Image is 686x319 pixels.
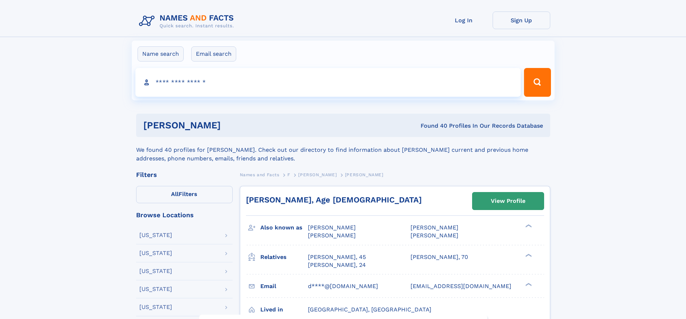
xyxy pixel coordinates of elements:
[139,232,172,238] div: [US_STATE]
[287,170,290,179] a: F
[135,68,521,97] input: search input
[524,282,532,287] div: ❯
[411,232,458,239] span: [PERSON_NAME]
[411,224,458,231] span: [PERSON_NAME]
[143,121,321,130] h1: [PERSON_NAME]
[524,253,532,258] div: ❯
[138,46,184,61] label: Name search
[308,253,366,261] a: [PERSON_NAME], 45
[491,193,525,209] div: View Profile
[191,46,236,61] label: Email search
[139,286,172,292] div: [US_STATE]
[136,212,233,218] div: Browse Locations
[240,170,279,179] a: Names and Facts
[493,12,550,29] a: Sign Up
[345,172,384,177] span: [PERSON_NAME]
[524,224,532,228] div: ❯
[524,68,551,97] button: Search Button
[411,253,468,261] a: [PERSON_NAME], 70
[260,222,308,234] h3: Also known as
[139,250,172,256] div: [US_STATE]
[136,12,240,31] img: Logo Names and Facts
[298,172,337,177] span: [PERSON_NAME]
[287,172,290,177] span: F
[320,122,543,130] div: Found 40 Profiles In Our Records Database
[260,280,308,292] h3: Email
[308,224,356,231] span: [PERSON_NAME]
[308,306,431,313] span: [GEOGRAPHIC_DATA], [GEOGRAPHIC_DATA]
[308,232,356,239] span: [PERSON_NAME]
[246,195,422,204] a: [PERSON_NAME], Age [DEMOGRAPHIC_DATA]
[139,268,172,274] div: [US_STATE]
[435,12,493,29] a: Log In
[139,304,172,310] div: [US_STATE]
[260,304,308,316] h3: Lived in
[171,191,179,197] span: All
[308,261,366,269] a: [PERSON_NAME], 24
[298,170,337,179] a: [PERSON_NAME]
[411,283,511,290] span: [EMAIL_ADDRESS][DOMAIN_NAME]
[136,137,550,163] div: We found 40 profiles for [PERSON_NAME]. Check out our directory to find information about [PERSON...
[136,172,233,178] div: Filters
[136,186,233,203] label: Filters
[260,251,308,263] h3: Relatives
[472,192,544,210] a: View Profile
